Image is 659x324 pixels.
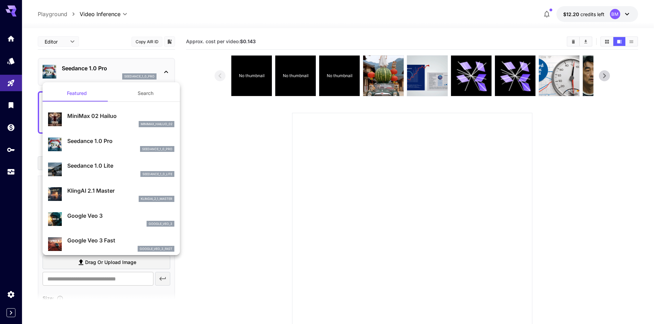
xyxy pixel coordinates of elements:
[111,85,180,101] button: Search
[140,247,172,251] p: google_veo_3_fast
[48,109,174,130] div: MiniMax 02 Hailuominimax_hailuo_02
[149,221,172,226] p: google_veo_3
[141,122,172,127] p: minimax_hailuo_02
[67,212,174,220] p: Google Veo 3
[142,172,172,177] p: seedance_1_0_lite
[67,161,174,170] p: Seedance 1.0 Lite
[48,159,174,180] div: Seedance 1.0 Liteseedance_1_0_lite
[48,134,174,155] div: Seedance 1.0 Proseedance_1_0_pro
[48,209,174,230] div: Google Veo 3google_veo_3
[141,196,172,201] p: klingai_2_1_master
[48,184,174,205] div: KlingAI 2.1 Masterklingai_2_1_master
[43,85,111,101] button: Featured
[48,233,174,254] div: Google Veo 3 Fastgoogle_veo_3_fast
[67,236,174,244] p: Google Veo 3 Fast
[67,187,174,195] p: KlingAI 2.1 Master
[142,147,172,152] p: seedance_1_0_pro
[67,112,174,120] p: MiniMax 02 Hailuo
[67,137,174,145] p: Seedance 1.0 Pro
